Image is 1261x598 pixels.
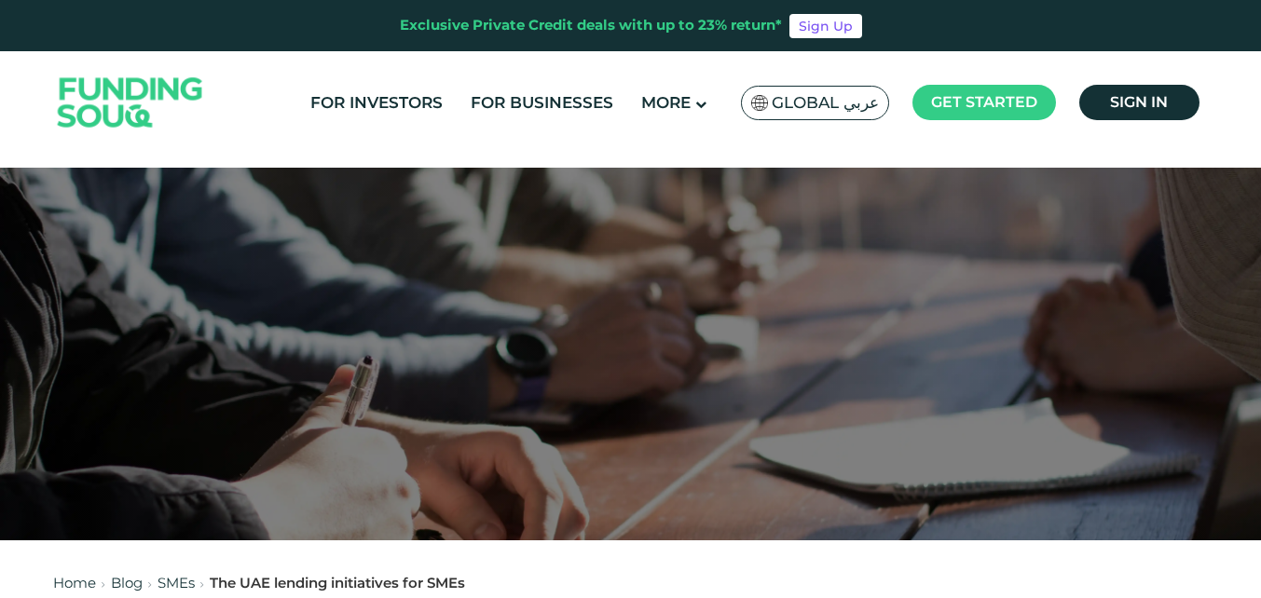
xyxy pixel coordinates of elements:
[772,92,879,114] span: Global عربي
[400,15,782,36] div: Exclusive Private Credit deals with up to 23% return*
[158,574,195,591] a: SMEs
[1110,93,1168,111] span: Sign in
[53,574,96,591] a: Home
[210,573,465,594] div: The UAE lending initiatives for SMEs
[1079,85,1199,120] a: Sign in
[111,574,143,591] a: Blog
[641,93,691,112] span: More
[466,88,618,118] a: For Businesses
[789,14,862,38] a: Sign Up
[39,56,222,150] img: Logo
[306,88,447,118] a: For Investors
[931,93,1037,111] span: Get started
[751,95,768,111] img: SA Flag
